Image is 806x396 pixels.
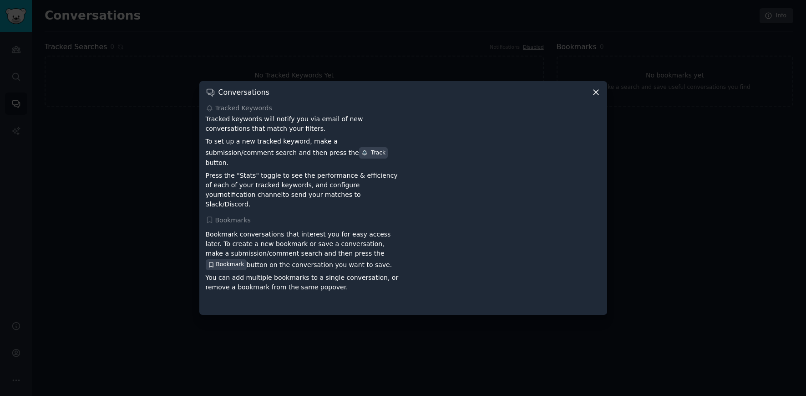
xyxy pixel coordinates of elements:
p: Bookmark conversations that interest you for easy access later. To create a new bookmark or save ... [206,230,400,270]
iframe: YouTube video player [406,114,601,196]
div: Track [361,149,385,157]
p: Press the "Stats" toggle to see the performance & efficiency of each of your tracked keywords, an... [206,171,400,209]
p: To set up a new tracked keyword, make a submission/comment search and then press the button. [206,137,400,167]
span: Bookmark [216,261,244,269]
p: Tracked keywords will notify you via email of new conversations that match your filters. [206,114,400,134]
div: Tracked Keywords [206,103,601,113]
h3: Conversations [218,87,269,97]
a: notification channel [220,191,283,198]
iframe: YouTube video player [406,226,601,309]
div: Bookmarks [206,216,601,225]
p: You can add multiple bookmarks to a single conversation, or remove a bookmark from the same popover. [206,273,400,292]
